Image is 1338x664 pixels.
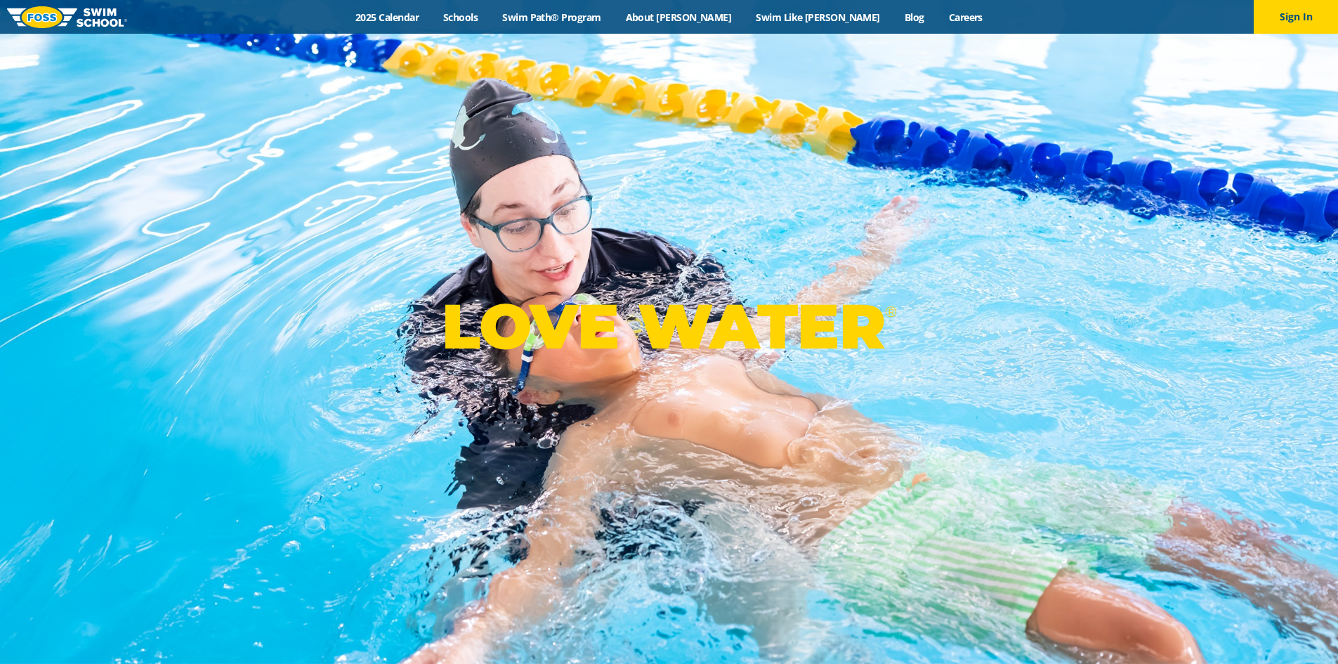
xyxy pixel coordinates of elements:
a: Schools [431,11,490,24]
a: Swim Like [PERSON_NAME] [744,11,893,24]
a: Blog [892,11,936,24]
a: Swim Path® Program [490,11,613,24]
img: FOSS Swim School Logo [7,6,127,28]
a: About [PERSON_NAME] [613,11,744,24]
a: Careers [936,11,995,24]
sup: ® [885,303,896,320]
a: 2025 Calendar [343,11,431,24]
p: LOVE WATER [442,289,896,364]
